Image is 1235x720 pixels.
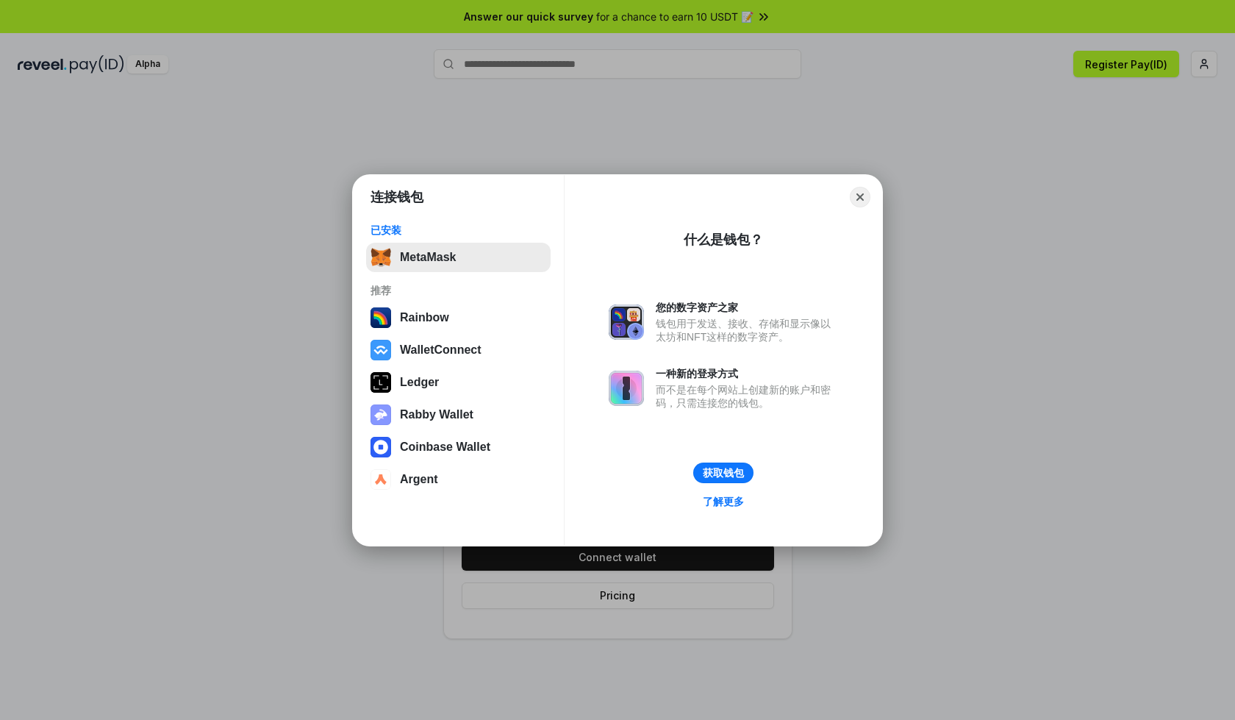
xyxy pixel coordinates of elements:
[400,473,438,486] div: Argent
[656,383,838,410] div: 而不是在每个网站上创建新的账户和密码，只需连接您的钱包。
[366,243,551,272] button: MetaMask
[703,495,744,508] div: 了解更多
[366,368,551,397] button: Ledger
[684,231,763,249] div: 什么是钱包？
[370,247,391,268] img: svg+xml,%3Csvg%20fill%3D%22none%22%20height%3D%2233%22%20viewBox%3D%220%200%2035%2033%22%20width%...
[370,188,423,206] h1: 连接钱包
[366,432,551,462] button: Coinbase Wallet
[400,251,456,264] div: MetaMask
[366,400,551,429] button: Rabby Wallet
[370,224,546,237] div: 已安装
[609,304,644,340] img: svg+xml,%3Csvg%20xmlns%3D%22http%3A%2F%2Fwww.w3.org%2F2000%2Fsvg%22%20fill%3D%22none%22%20viewBox...
[400,441,490,454] div: Coinbase Wallet
[366,335,551,365] button: WalletConnect
[694,492,753,511] a: 了解更多
[400,343,482,357] div: WalletConnect
[609,371,644,406] img: svg+xml,%3Csvg%20xmlns%3D%22http%3A%2F%2Fwww.w3.org%2F2000%2Fsvg%22%20fill%3D%22none%22%20viewBox...
[370,469,391,490] img: svg+xml,%3Csvg%20width%3D%2228%22%20height%3D%2228%22%20viewBox%3D%220%200%2028%2028%22%20fill%3D...
[370,372,391,393] img: svg+xml,%3Csvg%20xmlns%3D%22http%3A%2F%2Fwww.w3.org%2F2000%2Fsvg%22%20width%3D%2228%22%20height%3...
[850,187,870,207] button: Close
[370,437,391,457] img: svg+xml,%3Csvg%20width%3D%2228%22%20height%3D%2228%22%20viewBox%3D%220%200%2028%2028%22%20fill%3D...
[693,463,753,483] button: 获取钱包
[370,307,391,328] img: svg+xml,%3Csvg%20width%3D%22120%22%20height%3D%22120%22%20viewBox%3D%220%200%20120%20120%22%20fil...
[366,303,551,332] button: Rainbow
[656,367,838,380] div: 一种新的登录方式
[366,465,551,494] button: Argent
[400,408,473,421] div: Rabby Wallet
[656,301,838,314] div: 您的数字资产之家
[400,376,439,389] div: Ledger
[400,311,449,324] div: Rainbow
[370,284,546,297] div: 推荐
[370,404,391,425] img: svg+xml,%3Csvg%20xmlns%3D%22http%3A%2F%2Fwww.w3.org%2F2000%2Fsvg%22%20fill%3D%22none%22%20viewBox...
[703,466,744,480] div: 获取钱包
[370,340,391,360] img: svg+xml,%3Csvg%20width%3D%2228%22%20height%3D%2228%22%20viewBox%3D%220%200%2028%2028%22%20fill%3D...
[656,317,838,343] div: 钱包用于发送、接收、存储和显示像以太坊和NFT这样的数字资产。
